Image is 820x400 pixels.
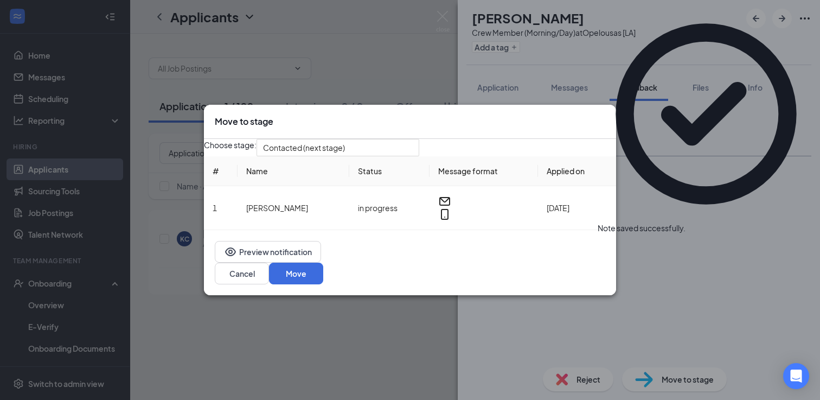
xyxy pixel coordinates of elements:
td: in progress [349,186,430,230]
button: Cancel [215,263,269,284]
span: Contacted (next stage) [263,139,345,156]
th: Applied on [538,156,616,186]
svg: Eye [224,245,237,258]
td: [PERSON_NAME] [238,186,349,230]
td: [DATE] [538,186,616,230]
th: Name [238,156,349,186]
h3: Move to stage [215,116,273,128]
svg: Email [438,195,451,208]
th: # [204,156,238,186]
button: EyePreview notification [215,241,321,263]
span: Choose stage: [204,139,257,156]
svg: MobileSms [438,208,451,221]
svg: CheckmarkCircle [598,5,815,223]
th: Status [349,156,430,186]
div: Note saved successfully. [598,223,686,234]
th: Message format [430,156,538,186]
button: Move [269,263,323,284]
span: 1 [213,203,217,213]
div: Open Intercom Messenger [783,363,809,389]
